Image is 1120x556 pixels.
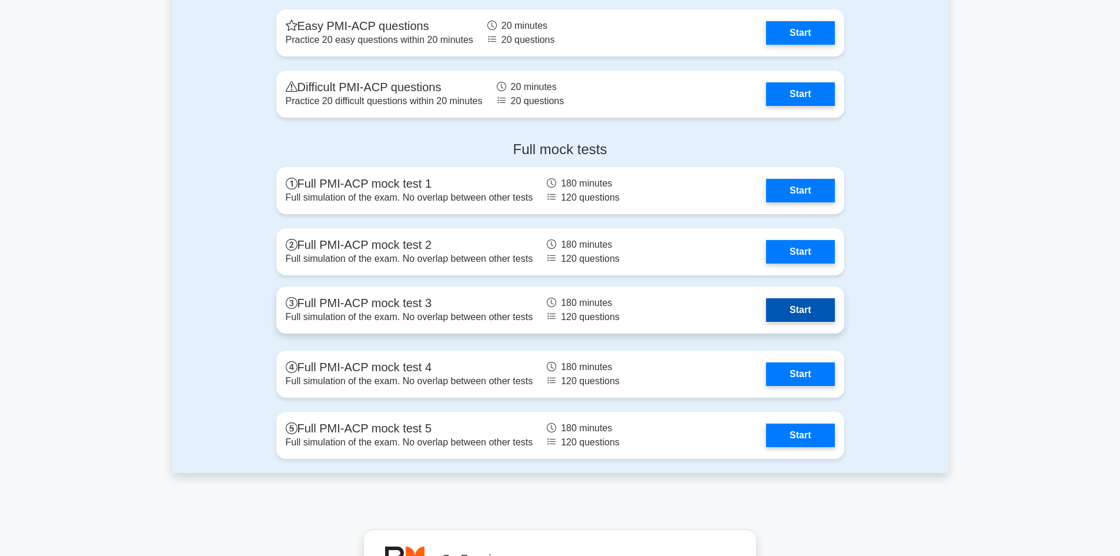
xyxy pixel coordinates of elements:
[766,240,834,264] a: Start
[766,179,834,202] a: Start
[766,298,834,322] a: Start
[766,424,834,447] a: Start
[766,82,834,106] a: Start
[766,21,834,45] a: Start
[766,362,834,386] a: Start
[276,141,844,158] h4: Full mock tests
